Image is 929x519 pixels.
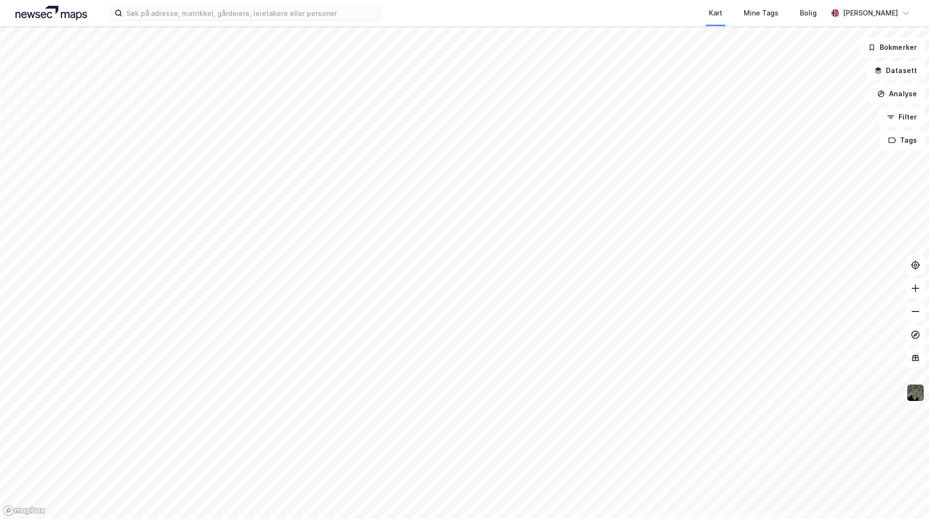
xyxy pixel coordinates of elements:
[15,6,87,20] img: logo.a4113a55bc3d86da70a041830d287a7e.svg
[800,7,817,19] div: Bolig
[3,505,45,516] a: Mapbox homepage
[744,7,779,19] div: Mine Tags
[860,38,925,57] button: Bokmerker
[880,131,925,150] button: Tags
[906,384,925,402] img: 9k=
[881,473,929,519] div: Kontrollprogram for chat
[122,6,381,20] input: Søk på adresse, matrikkel, gårdeiere, leietakere eller personer
[881,473,929,519] iframe: Chat Widget
[866,61,925,80] button: Datasett
[843,7,898,19] div: [PERSON_NAME]
[869,84,925,104] button: Analyse
[879,107,925,127] button: Filter
[709,7,722,19] div: Kart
